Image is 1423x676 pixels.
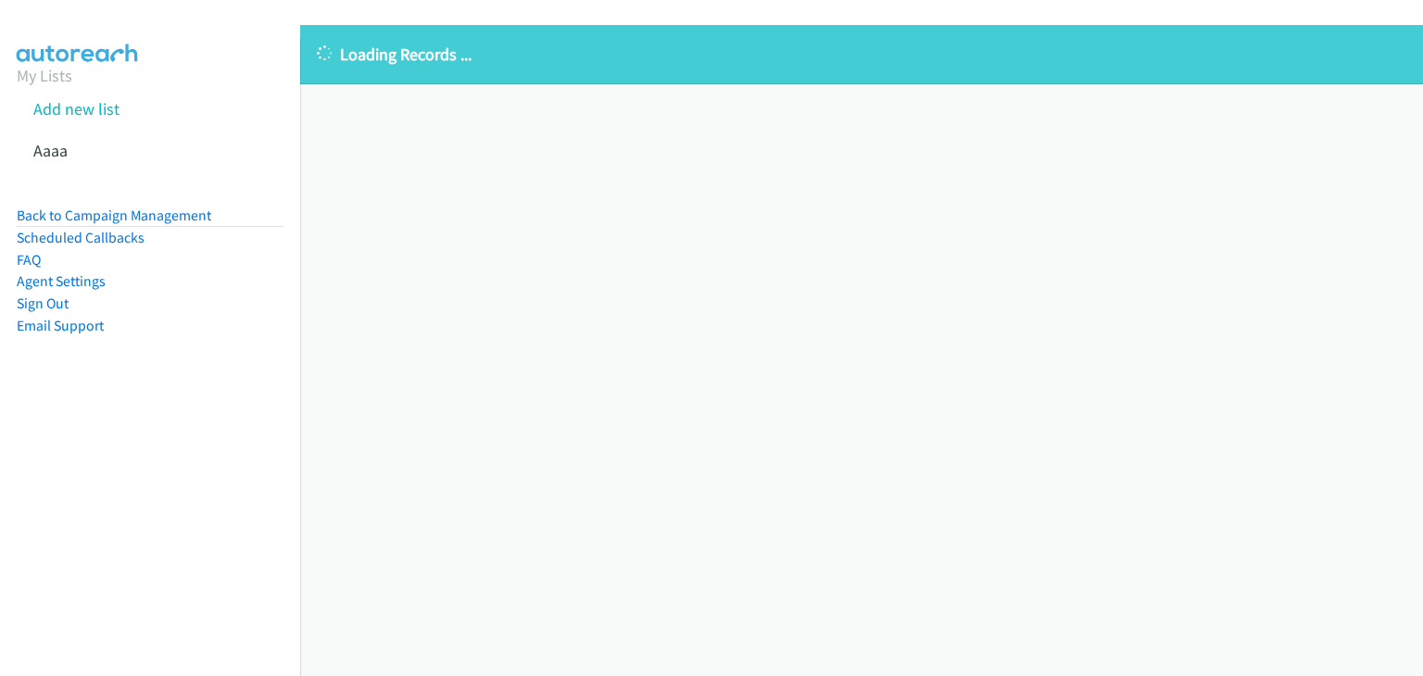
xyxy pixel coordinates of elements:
p: Loading Records ... [317,42,1406,67]
a: Scheduled Callbacks [17,229,145,246]
a: Sign Out [17,294,69,312]
a: Back to Campaign Management [17,207,211,224]
a: Aaaa [33,140,68,161]
a: Email Support [17,317,104,334]
a: Add new list [33,98,120,119]
a: FAQ [17,251,41,269]
a: Agent Settings [17,272,106,290]
a: My Lists [17,65,72,86]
